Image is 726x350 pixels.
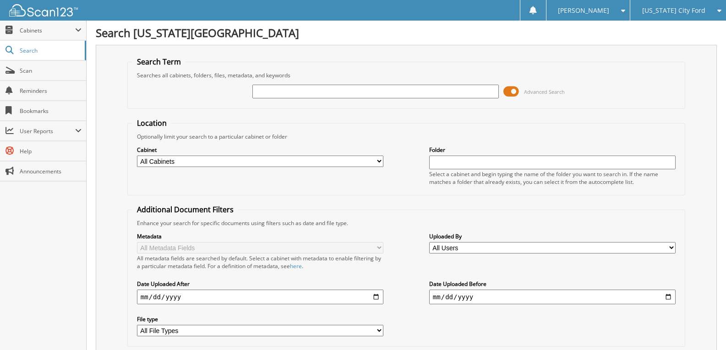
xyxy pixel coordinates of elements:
span: Cabinets [20,27,75,34]
span: Search [20,47,80,54]
label: Date Uploaded After [137,280,383,288]
div: Select a cabinet and begin typing the name of the folder you want to search in. If the name match... [429,170,676,186]
span: Reminders [20,87,82,95]
legend: Location [132,118,171,128]
legend: Search Term [132,57,186,67]
label: Metadata [137,232,383,240]
span: Advanced Search [524,88,565,95]
span: Bookmarks [20,107,82,115]
span: Scan [20,67,82,75]
iframe: Chat Widget [680,306,726,350]
label: Uploaded By [429,232,676,240]
div: Optionally limit your search to a particular cabinet or folder [132,133,680,140]
div: Searches all cabinets, folders, files, metadata, and keywords [132,71,680,79]
label: File type [137,315,383,323]
a: here [290,262,302,270]
span: [US_STATE] City Ford [642,8,705,13]
span: User Reports [20,127,75,135]
legend: Additional Document Filters [132,205,238,215]
h1: Search [US_STATE][GEOGRAPHIC_DATA] [96,25,717,40]
div: Enhance your search for specific documents using filters such as date and file type. [132,219,680,227]
span: [PERSON_NAME] [558,8,609,13]
span: Help [20,147,82,155]
label: Folder [429,146,676,154]
span: Announcements [20,167,82,175]
label: Cabinet [137,146,383,154]
img: scan123-logo-white.svg [9,4,78,16]
label: Date Uploaded Before [429,280,676,288]
input: start [137,290,383,304]
input: end [429,290,676,304]
div: All metadata fields are searched by default. Select a cabinet with metadata to enable filtering b... [137,254,383,270]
